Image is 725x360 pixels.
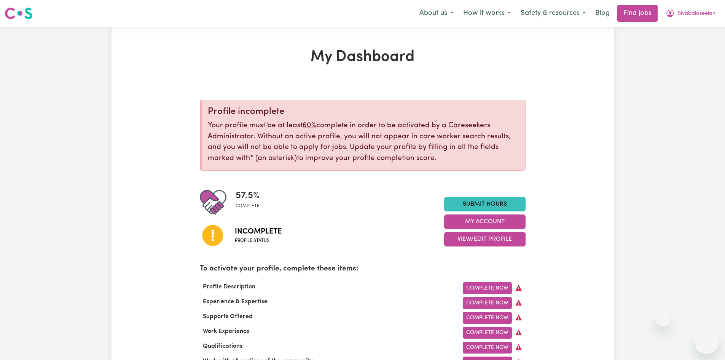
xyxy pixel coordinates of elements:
div: Profile completeness: 57.5% [236,189,266,216]
p: Your profile must be at least complete in order to be activated by a Careseekers Administrator. W... [208,120,519,164]
span: Experience & Expertise [200,299,271,305]
iframe: Close message [655,311,670,326]
span: Work Experience [200,328,253,334]
span: Incomplete [235,226,282,237]
span: Profile status [235,237,282,244]
button: Safety & resources [516,5,591,21]
u: 60% [303,122,316,129]
button: View/Edit Profile [444,232,526,246]
button: My Account [661,5,720,21]
span: 57.5 % [236,189,260,203]
span: Sivabalaseelan [678,10,715,18]
span: an asterisk [250,155,297,162]
span: Profile Description [200,284,258,290]
a: Find jobs [617,5,658,22]
a: Submit Hours [444,197,526,211]
span: Qualifications [200,343,245,349]
a: Careseekers logo [5,5,33,22]
h1: My Dashboard [200,48,526,66]
button: How it works [458,5,516,21]
a: Complete Now [463,342,512,354]
button: My Account [444,214,526,229]
iframe: Button to launch messaging window [695,330,719,354]
a: Complete Now [463,297,512,309]
img: Careseekers logo [5,6,33,20]
a: Complete Now [463,282,512,294]
span: Supports Offered [200,314,256,320]
a: Blog [591,5,614,22]
a: Complete Now [463,327,512,339]
p: To activate your profile, complete these items: [200,264,526,275]
a: Complete Now [463,312,512,324]
span: complete [236,203,260,210]
div: Profile incomplete [208,106,519,117]
button: About us [414,5,458,21]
